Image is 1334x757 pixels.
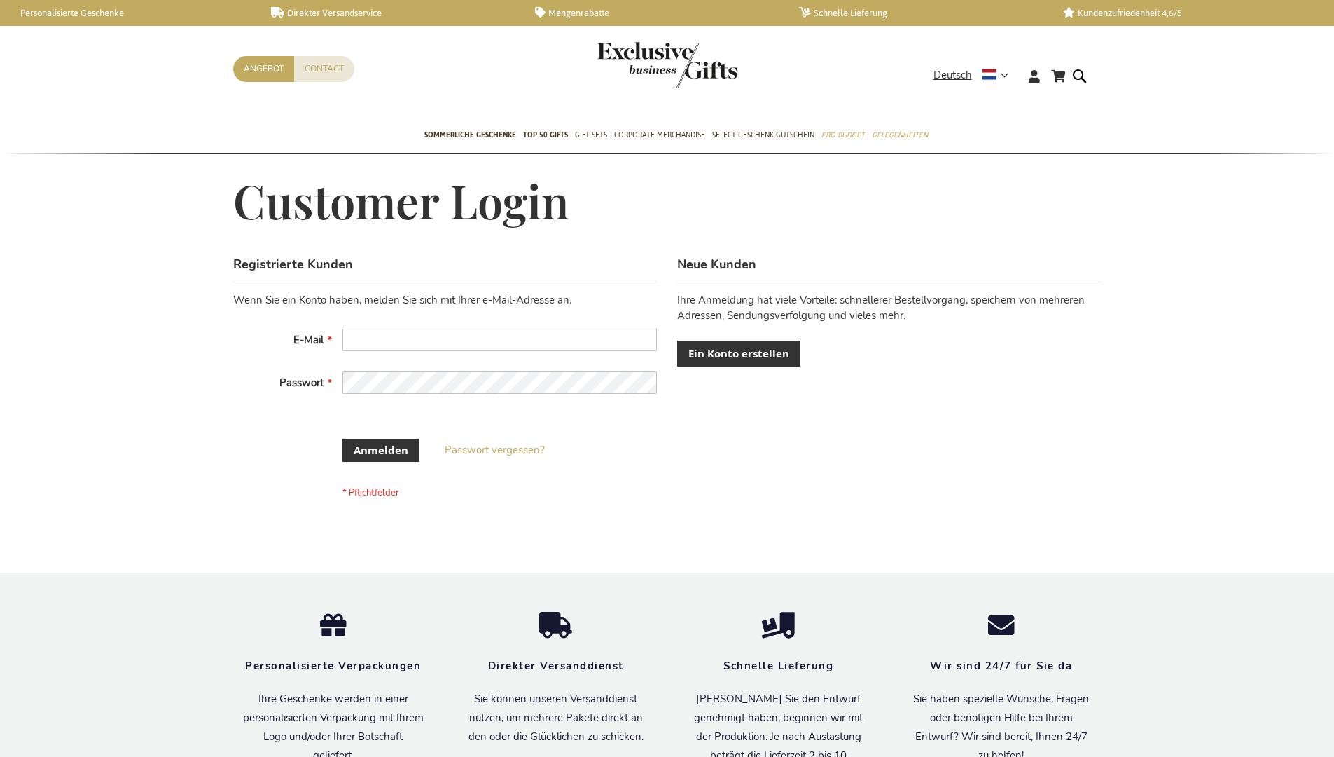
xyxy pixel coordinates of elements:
[294,56,354,82] a: Contact
[597,42,737,88] img: Exclusive Business gifts logo
[245,659,421,673] strong: Personalisierte Verpackungen
[233,170,569,231] span: Customer Login
[7,7,249,19] a: Personalisierte Geschenke
[723,659,833,673] strong: Schnelle Lieferung
[712,118,814,154] a: Select Geschenk Gutschein
[597,42,667,88] a: store logo
[535,7,777,19] a: Mengenrabatte
[342,439,419,462] button: Anmelden
[677,293,1101,323] p: Ihre Anmeldung hat viele Vorteile: schnellerer Bestellvorgang, speichern von mehreren Adressen, S...
[424,118,516,154] a: Sommerliche geschenke
[799,7,1041,19] a: Schnelle Lieferung
[466,690,646,746] p: Sie können unseren Versanddienst nutzen, um mehrere Pakete direkt an den oder die Glücklichen zu ...
[712,128,814,142] span: Select Geschenk Gutschein
[271,7,513,19] a: Direkter Versandservice
[1063,7,1305,19] a: Kundenzufriedenheit 4,6/5
[677,341,800,367] a: Ein Konto erstellen
[688,346,789,361] span: Ein Konto erstellen
[575,128,607,142] span: Gift Sets
[872,118,928,154] a: Gelegenheiten
[445,443,545,458] a: Passwort vergessen?
[342,329,657,351] input: E-Mail
[354,443,408,458] span: Anmelden
[233,256,353,273] strong: Registrierte Kunden
[523,118,568,154] a: TOP 50 Gifts
[293,333,324,347] span: E-Mail
[233,56,294,82] a: Angebot
[933,67,972,83] span: Deutsch
[279,376,324,390] span: Passwort
[233,293,657,308] div: Wenn Sie ein Konto haben, melden Sie sich mit Ihrer e-Mail-Adresse an.
[930,659,1072,673] strong: Wir sind 24/7 für Sie da
[872,128,928,142] span: Gelegenheiten
[614,128,705,142] span: Corporate Merchandise
[523,128,568,142] span: TOP 50 Gifts
[424,128,516,142] span: Sommerliche geschenke
[614,118,705,154] a: Corporate Merchandise
[488,659,624,673] strong: Direkter Versanddienst
[821,118,865,154] a: Pro Budget
[821,128,865,142] span: Pro Budget
[575,118,607,154] a: Gift Sets
[677,256,756,273] strong: Neue Kunden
